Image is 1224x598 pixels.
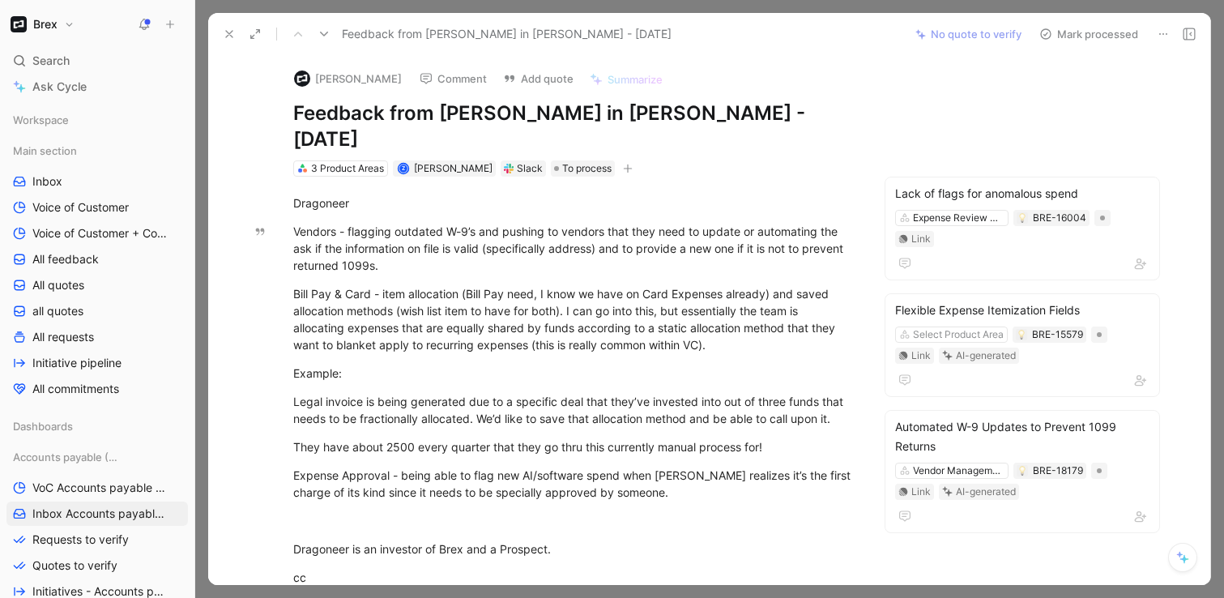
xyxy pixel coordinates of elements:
[913,463,1004,479] div: Vendor Management
[517,160,543,177] div: Slack
[294,70,310,87] img: logo
[287,66,409,91] button: logo[PERSON_NAME]
[6,351,188,375] a: Initiative pipeline
[608,72,663,87] span: Summarize
[32,77,87,96] span: Ask Cycle
[32,277,84,293] span: All quotes
[911,484,931,500] div: Link
[32,355,122,371] span: Initiative pipeline
[293,569,854,586] div: cc
[6,108,188,132] div: Workspace
[6,414,188,438] div: Dashboards
[6,195,188,220] a: Voice of Customer
[6,476,188,500] a: VoC Accounts payable (AP)
[913,210,1004,226] div: Expense Review & Approval
[6,139,188,163] div: Main section
[32,381,119,397] span: All commitments
[293,285,854,353] div: Bill Pay & Card - item allocation (Bill Pay need, I know we have on Card Expenses already) and sa...
[895,417,1149,456] div: Automated W-9 Updates to Prevent 1099 Returns
[1033,463,1083,479] div: BRE-18179
[293,467,854,501] div: Expense Approval - being able to flag new AI/software spend when [PERSON_NAME] realizes it’s the ...
[32,199,129,216] span: Voice of Customer
[293,365,854,382] div: Example:
[293,223,854,274] div: Vendors - flagging outdated W-9’s and pushing to vendors that they need to update or automating t...
[13,449,122,465] span: Accounts payable (AP)
[911,231,931,247] div: Link
[6,139,188,401] div: Main sectionInboxVoice of CustomerVoice of Customer + Commercial NRR FeedbackAll feedbackAll quot...
[6,553,188,578] a: Quotes to verify
[293,438,854,455] div: They have about 2500 every quarter that they go thru this currently manual process for!
[6,13,79,36] button: BrexBrex
[32,506,168,522] span: Inbox Accounts payable (AP)
[11,16,27,32] img: Brex
[551,160,615,177] div: To process
[956,484,1016,500] div: AI-generated
[6,414,188,443] div: Dashboards
[414,162,493,174] span: [PERSON_NAME]
[562,160,612,177] span: To process
[32,557,117,574] span: Quotes to verify
[1017,466,1027,476] img: 💡
[6,169,188,194] a: Inbox
[32,329,94,345] span: All requests
[342,24,672,44] span: Feedback from [PERSON_NAME] in [PERSON_NAME] - [DATE]
[895,301,1149,320] div: Flexible Expense Itemization Fields
[6,49,188,73] div: Search
[1032,327,1083,343] div: BRE-15579
[582,68,670,91] button: Summarize
[13,143,77,159] span: Main section
[913,327,1004,343] div: Select Product Area
[1017,465,1028,476] button: 💡
[399,164,408,173] div: Z
[6,445,188,469] div: Accounts payable (AP)
[32,51,70,70] span: Search
[32,251,99,267] span: All feedback
[496,67,581,90] button: Add quote
[32,225,173,241] span: Voice of Customer + Commercial NRR Feedback
[32,532,129,548] span: Requests to verify
[32,303,83,319] span: all quotes
[293,540,854,557] div: Dragoneer is an investor of Brex and a Prospect.
[1017,213,1027,223] img: 💡
[956,348,1016,364] div: AI-generated
[6,273,188,297] a: All quotes
[1017,330,1026,340] img: 💡
[6,377,188,401] a: All commitments
[32,480,167,496] span: VoC Accounts payable (AP)
[6,528,188,552] a: Requests to verify
[13,418,73,434] span: Dashboards
[6,247,188,271] a: All feedback
[1016,329,1027,340] button: 💡
[895,184,1149,203] div: Lack of flags for anomalous spend
[1033,210,1086,226] div: BRE-16004
[13,112,69,128] span: Workspace
[32,173,62,190] span: Inbox
[1032,23,1145,45] button: Mark processed
[6,502,188,526] a: Inbox Accounts payable (AP)
[911,348,931,364] div: Link
[6,325,188,349] a: All requests
[908,23,1029,45] button: No quote to verify
[33,17,58,32] h1: Brex
[6,221,188,246] a: Voice of Customer + Commercial NRR Feedback
[311,160,384,177] div: 3 Product Areas
[293,194,854,211] div: Dragoneer
[1017,212,1028,224] button: 💡
[412,67,494,90] button: Comment
[293,393,854,427] div: Legal invoice is being generated due to a specific deal that they’ve invested into out of three f...
[6,75,188,99] a: Ask Cycle
[293,100,854,152] h1: Feedback from [PERSON_NAME] in [PERSON_NAME] - [DATE]
[6,299,188,323] a: all quotes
